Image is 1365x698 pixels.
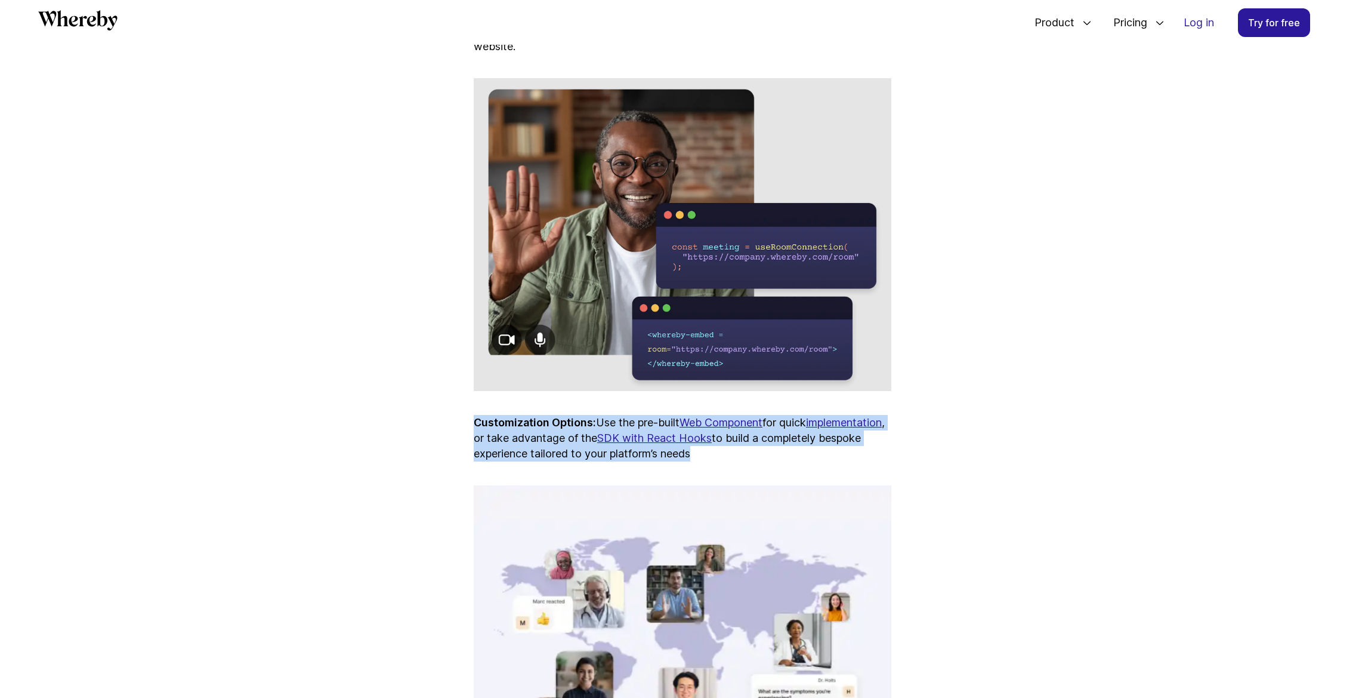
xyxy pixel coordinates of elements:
[1023,3,1077,42] span: Product
[38,10,118,35] a: Whereby
[38,10,118,30] svg: Whereby
[1238,8,1310,37] a: Try for free
[474,415,891,462] p: Use the pre-built for quick , or take advantage of the to build a completely bespoke experience t...
[1101,3,1150,42] span: Pricing
[680,416,762,429] a: Web Component
[597,432,712,444] a: SDK with React Hooks
[1174,9,1224,36] a: Log in
[474,416,596,429] strong: Customization Options:
[806,416,882,429] a: implementation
